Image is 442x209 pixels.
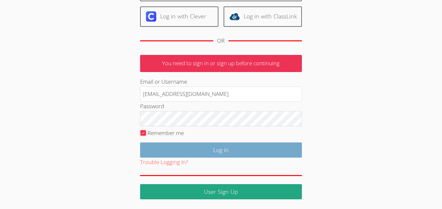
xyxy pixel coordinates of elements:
label: Remember me [148,129,184,137]
button: Trouble Logging In? [140,158,188,167]
label: Password [140,102,164,110]
div: OR [217,36,225,46]
a: User Sign Up [140,184,302,199]
input: Log in [140,142,302,158]
label: Email or Username [140,78,187,85]
img: clever-logo-6eab21bc6e7a338710f1a6ff85c0baf02591cd810cc4098c63d3a4b26e2feb20.svg [146,11,156,22]
p: You need to sign in or sign up before continuing [140,55,302,72]
a: Log in with Clever [140,6,218,27]
a: Log in with ClassLink [224,6,302,27]
img: classlink-logo-d6bb404cc1216ec64c9a2012d9dc4662098be43eaf13dc465df04b49fa7ab582.svg [229,11,240,22]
